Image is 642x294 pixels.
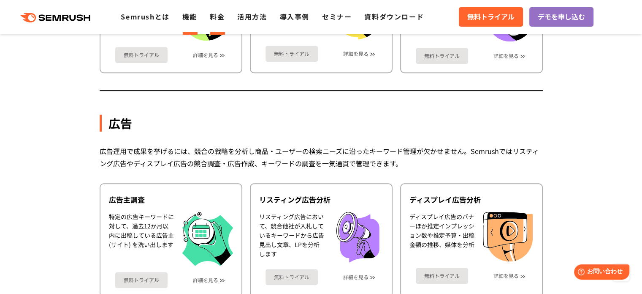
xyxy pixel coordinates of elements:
a: 無料トライアル [416,48,468,64]
a: 詳細を見る [193,52,218,58]
div: ディスプレイ広告のバナーほか推定インプレッション数や推定予算・出稿金額の推移、媒体を分析 [409,212,474,262]
div: リスティング広告において、競合他社が入札しているキーワードから広告見出し文章、LPを分析します [259,212,324,263]
div: 特定の広告キーワードに対して、過去12か月以内に出稿している広告主 (サイト) を洗い出します [109,212,174,266]
a: 無料トライアル [265,46,318,62]
a: 機能 [182,11,197,22]
a: 無料トライアル [459,7,523,27]
div: リスティング広告分析 [259,195,383,205]
span: デモを申し込む [538,11,585,22]
a: 詳細を見る [343,274,368,280]
img: 広告主調査 [182,212,233,266]
a: 詳細を見る [193,277,218,283]
a: 無料トライアル [115,272,168,288]
a: Semrushとは [121,11,169,22]
div: 広告運用で成果を挙げるには、競合の戦略を分析し商品・ユーザーの検索ニーズに沿ったキーワード管理が欠かせません。Semrushではリスティング広告やディスプレイ広告の競合調査・広告作成、キーワード... [100,145,543,170]
div: 広告 [100,115,543,132]
a: 料金 [210,11,225,22]
span: 無料トライアル [467,11,515,22]
div: 広告主調査 [109,195,233,205]
a: 無料トライアル [265,269,318,285]
img: リスティング広告分析 [333,212,383,263]
a: 無料トライアル [115,47,168,63]
a: セミナー [322,11,352,22]
a: 資料ダウンロード [364,11,424,22]
a: 詳細を見る [343,51,368,57]
a: 詳細を見る [493,53,519,59]
img: ディスプレイ広告分析 [483,212,533,262]
a: 詳細を見る [493,273,519,279]
a: デモを申し込む [529,7,593,27]
div: ディスプレイ広告分析 [409,195,534,205]
a: 無料トライアル [416,268,468,284]
a: 活用方法 [237,11,267,22]
iframe: Help widget launcher [567,261,633,285]
a: 導入事例 [280,11,309,22]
